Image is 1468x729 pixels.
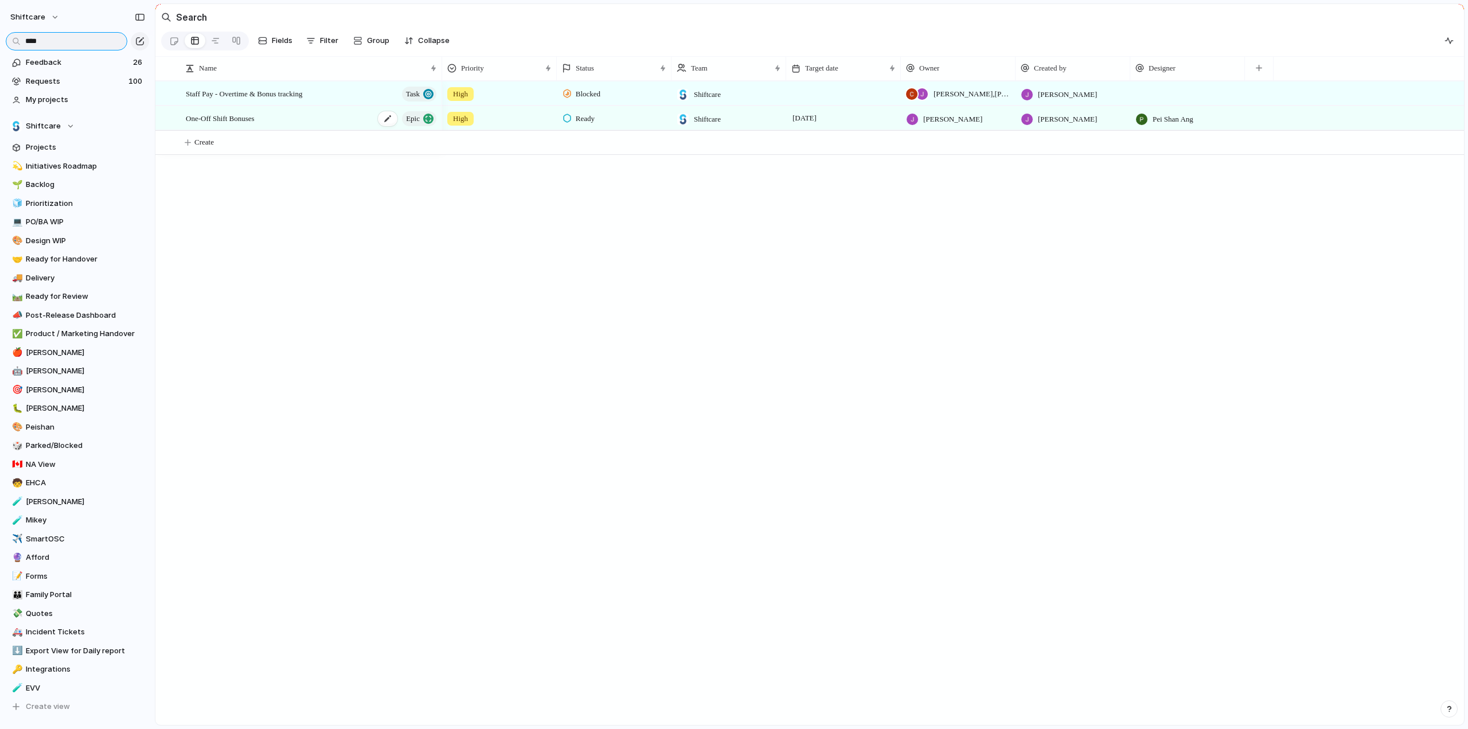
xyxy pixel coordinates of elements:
[253,32,297,50] button: Fields
[402,111,436,126] button: Epic
[6,325,149,342] a: ✅Product / Marketing Handover
[790,111,819,125] span: [DATE]
[26,701,70,712] span: Create view
[6,251,149,268] a: 🤝Ready for Handover
[10,626,22,638] button: 🚑
[12,607,20,620] div: 💸
[6,176,149,193] a: 🌱Backlog
[12,216,20,229] div: 💻
[6,381,149,399] a: 🎯[PERSON_NAME]
[1034,63,1067,74] span: Created by
[5,8,65,26] button: shiftcare
[12,588,20,602] div: 👪
[128,76,145,87] span: 100
[10,477,22,489] button: 🧒
[12,328,20,341] div: ✅
[10,291,22,302] button: 🛤️
[12,458,20,471] div: 🇨🇦
[26,161,145,172] span: Initiatives Roadmap
[10,514,22,526] button: 🧪
[6,623,149,641] a: 🚑Incident Tickets
[12,439,20,453] div: 🎲
[26,664,145,675] span: Integrations
[6,400,149,417] div: 🐛[PERSON_NAME]
[6,642,149,660] div: ⬇️Export View for Daily report
[12,346,20,359] div: 🍎
[186,87,302,100] span: Staff Pay - Overtime & Bonus tracking
[12,365,20,378] div: 🤖
[6,118,149,135] button: Shiftcare
[691,63,708,74] span: Team
[576,113,595,124] span: Ready
[10,198,22,209] button: 🧊
[919,63,939,74] span: Owner
[6,568,149,585] div: 📝Forms
[12,477,20,490] div: 🧒
[12,271,20,284] div: 🚚
[10,254,22,265] button: 🤝
[12,644,20,657] div: ⬇️
[10,328,22,340] button: ✅
[6,531,149,548] div: ✈️SmartOSC
[26,514,145,526] span: Mikey
[6,680,149,697] div: 🧪EVV
[576,63,594,74] span: Status
[26,626,145,638] span: Incident Tickets
[26,645,145,657] span: Export View for Daily report
[1038,114,1097,125] span: [PERSON_NAME]
[418,35,450,46] span: Collapse
[400,32,454,50] button: Collapse
[12,178,20,192] div: 🌱
[12,309,20,322] div: 📣
[10,403,22,414] button: 🐛
[26,120,61,132] span: Shiftcare
[6,54,149,71] a: Feedback26
[26,291,145,302] span: Ready for Review
[6,213,149,231] a: 💻PO/BA WIP
[26,384,145,396] span: [PERSON_NAME]
[6,232,149,250] a: 🎨Design WIP
[12,570,20,583] div: 📝
[10,496,22,508] button: 🧪
[12,495,20,508] div: 🧪
[10,272,22,284] button: 🚚
[26,440,145,451] span: Parked/Blocked
[26,216,145,228] span: PO/BA WIP
[320,35,338,46] span: Filter
[6,493,149,510] a: 🧪[PERSON_NAME]
[12,253,20,266] div: 🤝
[10,179,22,190] button: 🌱
[26,533,145,545] span: SmartOSC
[12,383,20,396] div: 🎯
[6,344,149,361] a: 🍎[PERSON_NAME]
[6,91,149,108] a: My projects
[6,288,149,305] a: 🛤️Ready for Review
[1153,114,1193,125] span: Pei Shan Ang
[6,661,149,678] a: 🔑Integrations
[461,63,484,74] span: Priority
[302,32,343,50] button: Filter
[6,474,149,492] a: 🧒EHCA
[1038,89,1097,100] span: [PERSON_NAME]
[10,11,45,23] span: shiftcare
[6,549,149,566] div: 🔮Afford
[26,683,145,694] span: EVV
[6,195,149,212] a: 🧊Prioritization
[26,328,145,340] span: Product / Marketing Handover
[6,270,149,287] a: 🚚Delivery
[12,420,20,434] div: 🎨
[6,605,149,622] a: 💸Quotes
[26,254,145,265] span: Ready for Handover
[6,698,149,715] button: Create view
[12,551,20,564] div: 🔮
[6,158,149,175] div: 💫Initiatives Roadmap
[26,198,145,209] span: Prioritization
[402,87,436,102] button: Task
